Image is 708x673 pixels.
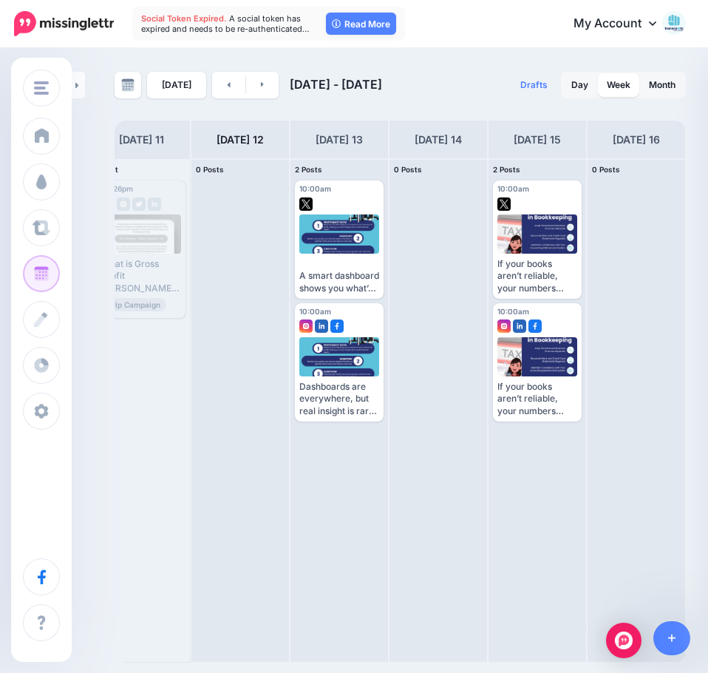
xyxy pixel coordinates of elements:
span: Social Token Expired. [141,13,227,24]
span: Drafts [520,81,548,89]
a: Week [598,73,639,97]
h4: [DATE] 14 [415,131,462,149]
img: twitter-square.png [299,197,313,211]
h4: [DATE] 12 [217,131,264,149]
a: Drafts [511,72,556,98]
img: linkedin-grey-square.png [148,197,161,211]
img: menu.png [34,81,49,95]
a: Read More [326,13,396,35]
img: linkedin-square.png [513,319,526,333]
span: [DATE] - [DATE] [290,77,382,92]
div: If your books aren’t reliable, your numbers aren’t either, and that makes planning risky. Transco... [497,381,577,417]
a: Month [640,73,684,97]
img: facebook-square.png [528,319,542,333]
h4: [DATE] 13 [316,131,363,149]
span: 10:00am [299,184,331,193]
img: Missinglettr [14,11,114,36]
img: instagram-square.png [497,319,511,333]
img: linkedin-square.png [315,319,328,333]
h4: [DATE] 11 [119,131,164,149]
div: Dashboards are everywhere, but real insight is rare. If you’re not tracking the right KPIs, you’r... [299,381,379,417]
img: instagram-grey-square.png [117,197,130,211]
span: 0 Posts [592,165,620,174]
span: 10:00am [299,307,331,316]
h4: [DATE] 16 [613,131,660,149]
span: 0 Posts [196,165,224,174]
h4: [DATE] 15 [514,131,561,149]
img: facebook-square.png [330,319,344,333]
span: 2 Posts [493,165,520,174]
img: calendar-grey-darker.png [121,78,135,92]
span: Drip Campaign [101,298,166,311]
a: Day [562,73,597,97]
div: What is Gross Profit [PERSON_NAME] (GP) ? Read more 👉 [URL] #grossprofitmargin #GP #profitability... [101,258,181,294]
span: A social token has expired and needs to be re-authenticated… [141,13,310,34]
div: A smart dashboard shows you what’s working, what’s wasting money, and where to shift. Need help m... [299,258,379,294]
a: [DATE] [147,72,206,98]
img: instagram-square.png [299,319,313,333]
a: My Account [559,6,686,42]
img: twitter-grey-square.png [132,197,146,211]
span: 10:00am [497,184,529,193]
div: Open Intercom Messenger [606,623,641,658]
span: 10:00am [497,307,529,316]
span: 0 Posts [394,165,422,174]
img: twitter-square.png [497,197,511,211]
div: If your books aren’t reliable, your numbers aren’t either, and that makes planning risky. Transco... [497,258,577,294]
span: 2 Posts [295,165,322,174]
span: 09:26pm [101,184,133,193]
